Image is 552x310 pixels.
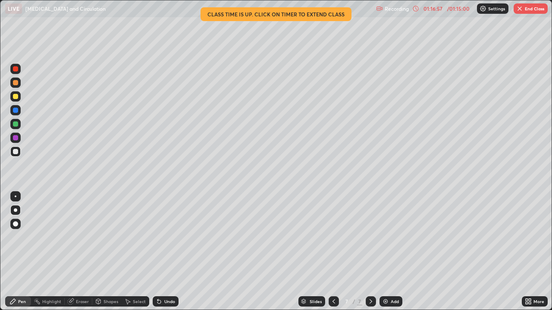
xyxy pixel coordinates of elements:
[164,299,175,304] div: Undo
[310,299,322,304] div: Slides
[8,5,19,12] p: LIVE
[382,298,389,305] img: add-slide-button
[516,5,523,12] img: end-class-cross
[25,5,106,12] p: [MEDICAL_DATA] and Circulation
[133,299,146,304] div: Select
[514,3,548,14] button: End Class
[385,6,409,12] p: Recording
[18,299,26,304] div: Pen
[421,6,445,11] div: 01:16:57
[445,6,472,11] div: / 01:15:00
[103,299,118,304] div: Shapes
[42,299,61,304] div: Highlight
[533,299,544,304] div: More
[391,299,399,304] div: Add
[480,5,486,12] img: class-settings-icons
[353,299,355,304] div: /
[376,5,383,12] img: recording.375f2c34.svg
[357,298,362,305] div: 7
[488,6,505,11] p: Settings
[76,299,89,304] div: Eraser
[342,299,351,304] div: 7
